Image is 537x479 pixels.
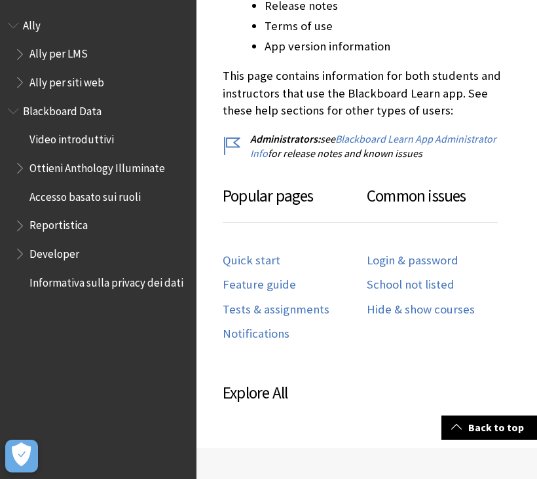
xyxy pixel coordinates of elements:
span: Accesso basato sui ruoli [29,186,141,204]
p: This page contains information for both students and instructors that use the Blackboard Learn ap... [223,67,511,119]
a: Notifications [223,327,289,342]
p: see for release notes and known issues [223,132,511,161]
span: Ally per siti web [29,71,104,89]
span: Blackboard Data [23,100,102,118]
button: Apri preferenze [5,440,38,472]
li: App version information [265,37,511,56]
nav: Book outline for Anthology Illuminate [8,100,189,294]
a: Hide & show courses [367,302,475,317]
h3: Common issues [367,184,498,222]
span: Video introduttivi [29,129,114,147]
a: Login & password [367,253,458,268]
a: Feature guide [223,277,296,293]
span: Reportistica [29,215,88,232]
a: Quick start [223,253,280,268]
a: Back to top [441,416,537,440]
a: Blackboard Learn App Administrator Info [250,132,496,160]
span: Administrators: [250,132,320,145]
span: Developer [29,243,79,260]
span: Ottieni Anthology Illuminate [29,157,165,175]
nav: Book outline for Anthology Ally Help [8,14,189,94]
span: Ally per LMS [29,43,88,61]
h3: Explore All [223,381,511,406]
h3: Popular pages [223,184,367,222]
span: Ally [23,14,41,32]
a: School not listed [367,277,454,293]
span: Informativa sulla privacy dei dati [29,272,183,289]
a: Tests & assignments [223,302,329,317]
li: Terms of use [265,17,511,35]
